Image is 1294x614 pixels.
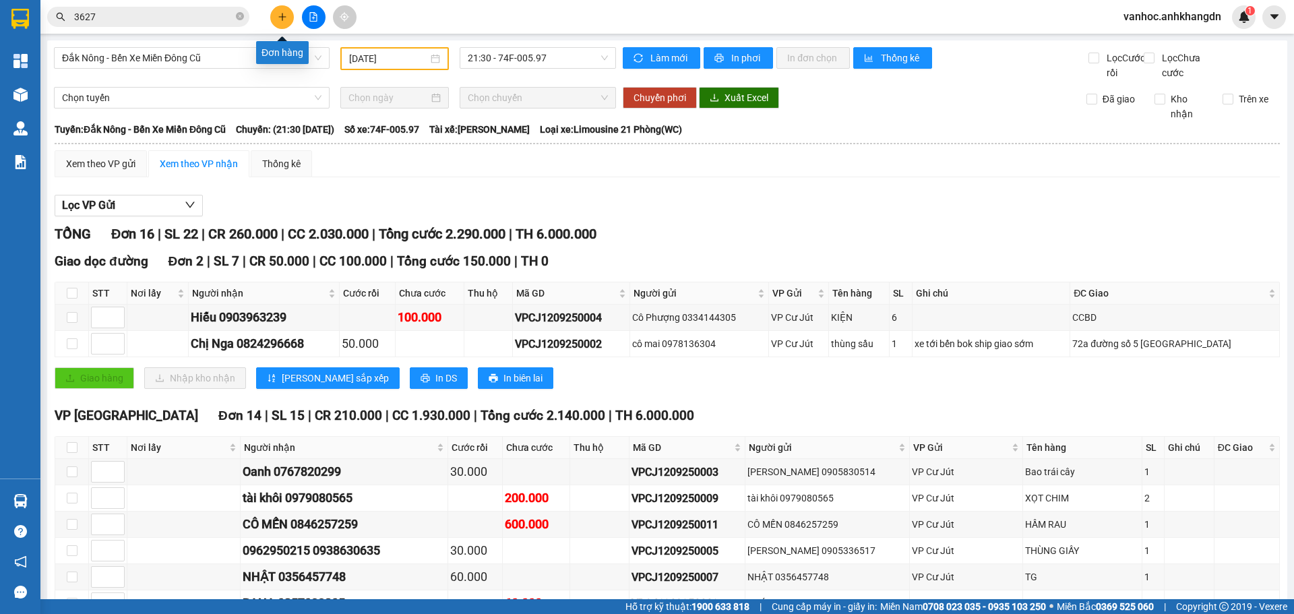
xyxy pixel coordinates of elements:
button: syncLàm mới [623,47,700,69]
div: Đơn hàng [256,41,309,64]
div: NHẬT 0356457748 [243,567,445,586]
span: Đã giao [1097,92,1140,106]
span: bar-chart [864,53,875,64]
img: warehouse-icon [13,88,28,102]
div: 1 [1144,543,1163,558]
span: | [1164,599,1166,614]
span: In phơi [731,51,762,65]
div: Xem theo VP gửi [66,156,135,171]
span: | [390,253,394,269]
span: | [509,226,512,242]
div: 2 [1144,491,1163,505]
div: VPCJ1209250011 [631,516,743,533]
div: 1 [1144,464,1163,479]
button: printerIn DS [410,367,468,389]
div: KIỆN [831,310,887,325]
span: In biên lai [503,371,543,386]
span: Chuyến: (21:30 [DATE]) [236,122,334,137]
span: Đơn 16 [111,226,154,242]
span: vanhoc.anhkhangdn [1113,8,1232,25]
div: CÔ MẾN 0846257259 [747,517,908,532]
strong: 0708 023 035 - 0935 103 250 [923,601,1046,612]
img: dashboard-icon [13,54,28,68]
span: CR 50.000 [249,253,309,269]
th: SL [1142,437,1165,459]
th: Ghi chú [913,282,1070,305]
span: printer [714,53,726,64]
span: notification [14,555,27,568]
div: CCBD [1072,310,1277,325]
td: VPCJ1209250009 [629,485,745,512]
span: sync [634,53,645,64]
div: THÙNG GIẤY [1025,543,1140,558]
div: VPCJ1209250004 [515,309,627,326]
span: Kho nhận [1165,92,1212,121]
span: VP Gửi [913,440,1009,455]
div: xe tới bến bok ship giao sớm [915,336,1068,351]
div: [PERSON_NAME] 0905336517 [747,543,908,558]
span: Cung cấp máy in - giấy in: [772,599,877,614]
span: Lọc Chưa cước [1157,51,1226,80]
span: | [474,408,477,423]
span: | [308,408,311,423]
strong: 1900 633 818 [691,601,749,612]
div: VPCJ1209250005 [631,543,743,559]
button: bar-chartThống kê [853,47,932,69]
span: ĐC Giao [1218,440,1266,455]
img: warehouse-icon [13,494,28,508]
span: question-circle [14,525,27,538]
div: 30.000 [450,541,500,560]
span: down [185,199,195,210]
th: Tên hàng [829,282,890,305]
span: Mã GD [633,440,731,455]
div: XỌT CHIM [1025,491,1140,505]
span: file-add [309,12,318,22]
div: VPCJ1209250003 [631,464,743,481]
th: STT [89,282,127,305]
div: 72a đường số 5 [GEOGRAPHIC_DATA] [1072,336,1277,351]
td: VP Cư Jút [910,512,1023,538]
span: Xuất Excel [725,90,768,105]
div: Cô Phượng 0334144305 [632,310,766,325]
td: VPCJ1209250004 [513,305,630,331]
span: CR 260.000 [208,226,278,242]
button: file-add [302,5,326,29]
span: sort-ascending [267,373,276,384]
span: VP Gửi [772,286,815,301]
button: uploadGiao hàng [55,367,134,389]
span: ⚪️ [1049,604,1053,609]
span: SL 7 [214,253,239,269]
td: VP Cư Jút [910,485,1023,512]
span: | [265,408,268,423]
span: CR 210.000 [315,408,382,423]
span: Người nhận [244,440,434,455]
div: VP Cư Jút [912,517,1020,532]
button: aim [333,5,357,29]
span: In DS [435,371,457,386]
div: [PERSON_NAME] 0905830514 [747,464,908,479]
span: printer [421,373,430,384]
button: Lọc VP Gửi [55,195,203,216]
div: Hiếu 0903963239 [191,308,337,327]
span: | [609,408,612,423]
span: download [710,93,719,104]
div: 100.000 [398,308,462,327]
button: plus [270,5,294,29]
button: downloadNhập kho nhận [144,367,246,389]
div: VP Cư Jút [912,491,1020,505]
span: Mã GD [516,286,616,301]
th: STT [89,437,127,459]
span: ĐC Giao [1074,286,1266,301]
span: Tổng cước 2.140.000 [481,408,605,423]
span: Loại xe: Limousine 21 Phòng(WC) [540,122,682,137]
span: Đắk Nông - Bến Xe Miền Đông Cũ [62,48,321,68]
span: | [202,226,205,242]
span: Người gửi [634,286,755,301]
span: Lọc VP Gửi [62,197,115,214]
div: [GEOGRAPHIC_DATA] [1025,596,1140,611]
td: VP Cư Jút [910,538,1023,564]
div: PHÚC 0935926811 [747,596,908,611]
span: Trên xe [1233,92,1274,106]
span: | [514,253,518,269]
th: Thu hộ [464,282,513,305]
